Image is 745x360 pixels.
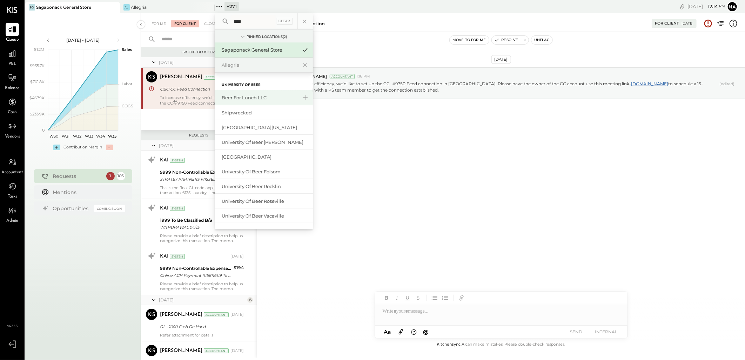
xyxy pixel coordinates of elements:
[30,79,45,84] text: $701.8K
[492,36,521,44] button: Resolve
[0,23,24,43] a: Queue
[5,85,20,92] span: Balance
[0,71,24,92] a: Balance
[53,173,103,180] div: Requests
[277,18,293,25] div: Clear
[414,293,423,302] button: Strikethrough
[562,327,590,336] button: SEND
[230,254,244,259] div: [DATE]
[382,328,393,336] button: Aa
[0,204,24,224] a: Admin
[0,47,24,67] a: P&L
[388,328,391,335] span: a
[170,158,185,163] div: System
[222,154,309,160] div: [GEOGRAPHIC_DATA]
[204,75,229,80] div: Accountant
[423,328,429,335] span: @
[94,205,125,212] div: Coming Soon
[160,253,168,260] div: KAI
[62,134,69,139] text: W31
[53,189,122,196] div: Mentions
[145,50,253,55] div: Urgent Blockers
[160,205,168,212] div: KAI
[160,323,242,330] div: GL - 1000 Cash On Hand
[117,172,125,180] div: 106
[30,63,45,68] text: $935.7K
[173,99,177,106] span: #
[222,168,309,175] div: University of Beer Folsom
[160,169,231,176] div: 9999 Non-Controllable Expenses:Other Income and Expenses:To Be Classified P&L
[122,81,132,86] text: Labor
[160,74,202,81] div: [PERSON_NAME]
[392,293,402,302] button: Italic
[592,327,620,336] button: INTERNAL
[531,36,552,44] button: Unflag
[122,104,133,108] text: COGS
[727,1,738,12] button: Na
[222,83,261,88] label: University of Beer
[230,312,244,318] div: [DATE]
[403,293,412,302] button: Underline
[330,74,355,79] div: Accountant
[160,185,244,195] div: This is the final GL code applied to this transaction: 6135 Laundry, Linens, & Uniforms
[421,327,431,336] button: @
[222,94,297,101] div: Beer for Lunch LLC
[160,224,228,231] div: WITHDRAWAL 04/15
[170,254,185,259] div: System
[234,264,244,271] div: $194
[171,20,199,27] div: For Client
[123,4,130,11] div: Al
[160,311,202,318] div: [PERSON_NAME]
[160,265,231,272] div: 9999 Non-Controllable Expenses:Other Income and Expenses:To Be Classified P&L
[36,4,91,10] div: Sagaponack General Store
[491,55,511,64] div: [DATE]
[53,145,60,150] div: +
[450,36,489,44] button: Move to for me
[6,37,19,43] span: Queue
[49,134,58,139] text: W30
[160,281,244,291] div: Please provide a brief description to help us categorize this transaction. The memo might be help...
[148,20,169,27] div: For Me
[64,145,102,150] div: Contribution Margin
[247,34,287,39] div: Pinned Locations ( 2 )
[53,205,90,212] div: Opportunities
[160,176,231,183] div: STRATEX PARTNERS MISSEIN 00672 CCD ID: 1161630473
[687,3,725,10] div: [DATE]
[160,95,244,106] div: To increase efficiency, we’d like to set up the CC 9750 Feed connection in [GEOGRAPHIC_DATA]. Ple...
[222,227,309,234] div: UOB: Shipwrecked Sacramento
[441,293,450,302] button: Ordered List
[34,47,45,52] text: $1.2M
[247,297,253,303] div: 13
[29,4,35,11] div: SG
[29,95,45,100] text: $467.9K
[457,293,466,302] button: Add URL
[631,81,668,86] a: [DOMAIN_NAME]
[222,109,309,116] div: Shipwrecked
[30,112,45,116] text: $233.9K
[8,194,17,200] span: Tasks
[108,134,116,139] text: W35
[222,198,309,205] div: University of Beer Roseville
[224,2,239,11] div: + 271
[160,333,244,338] div: Refer attachment for details
[159,59,246,65] div: [DATE]
[6,218,18,224] span: Admin
[201,20,222,27] div: Closed
[160,272,231,279] div: Online ACH Payment 11168116119 To MirValleyCeramicsLLC (_#####1083)
[222,124,309,131] div: [GEOGRAPHIC_DATA][US_STATE]
[0,180,24,200] a: Tasks
[8,61,16,67] span: P&L
[222,183,309,190] div: University of Beer Rocklin
[96,134,105,139] text: W34
[159,142,246,148] div: [DATE]
[160,157,168,164] div: KAI
[145,133,253,138] div: Requests
[5,134,20,140] span: Vendors
[53,37,113,43] div: [DATE] - [DATE]
[160,347,202,354] div: [PERSON_NAME]
[159,297,246,303] div: [DATE]
[160,233,244,243] div: Please provide a brief description to help us categorize this transaction. The memo might be help...
[0,95,24,116] a: Cash
[170,206,185,211] div: System
[2,169,23,176] span: Accountant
